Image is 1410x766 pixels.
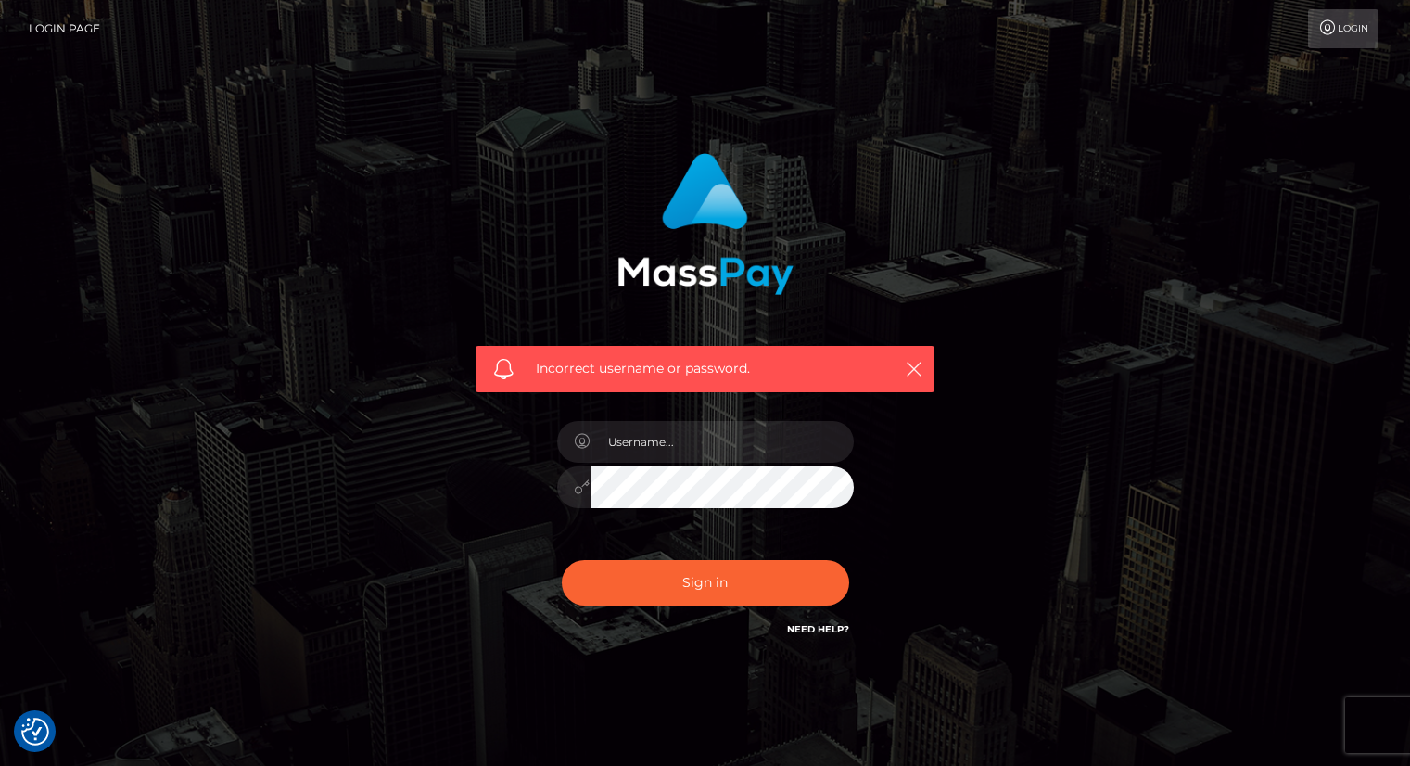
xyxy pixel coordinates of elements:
a: Need Help? [787,623,849,635]
input: Username... [591,421,854,463]
a: Login [1308,9,1378,48]
button: Consent Preferences [21,718,49,746]
span: Incorrect username or password. [536,359,874,378]
img: MassPay Login [617,153,794,295]
img: Revisit consent button [21,718,49,746]
a: Login Page [29,9,100,48]
button: Sign in [562,560,849,606]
